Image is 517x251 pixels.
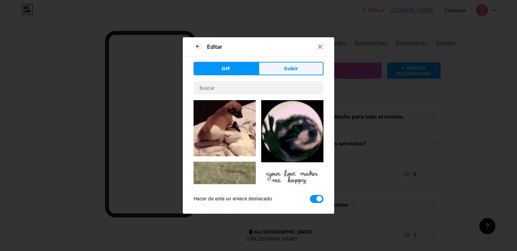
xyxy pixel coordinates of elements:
font: Hacer de este un enlace destacado [194,196,272,201]
input: Buscar [194,81,323,94]
button: GIF [194,62,258,75]
button: Subir [258,62,323,75]
font: GIF [221,66,230,71]
img: Gihpy [194,100,256,156]
img: Gihpy [261,168,323,230]
font: Editar [207,43,222,50]
font: Subir [284,66,298,71]
img: Gihpy [261,100,323,162]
